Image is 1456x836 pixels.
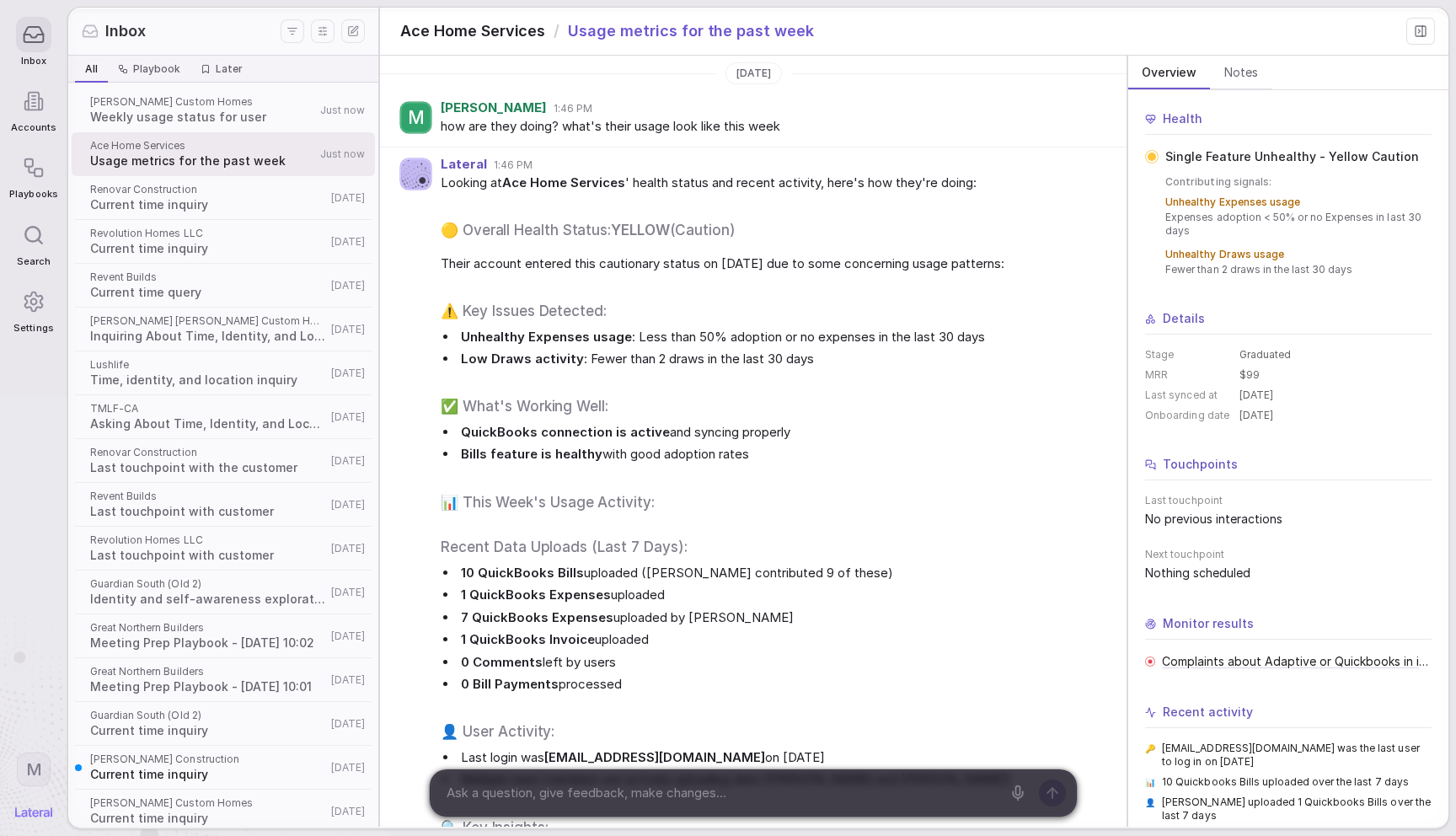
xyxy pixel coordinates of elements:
span: M [26,758,42,780]
span: Single Feature Unhealthy - Yellow Caution [1165,148,1419,165]
a: [PERSON_NAME] ConstructionCurrent time inquiry[DATE] [72,746,375,790]
span: Touchpoints [1163,456,1238,473]
strong: 10 QuickBooks Bills [461,565,584,581]
span: Revolution Homes LLC [90,227,326,240]
a: [PERSON_NAME] Custom HomesCurrent time inquiry[DATE] [72,790,375,833]
strong: QuickBooks connection is active [461,424,670,440]
h3: ✅ What's Working Well: [441,396,1100,416]
li: processed [458,675,1100,694]
a: Guardian South (Old 2)Identity and self-awareness exploration[DATE] [72,571,375,614]
span: [DATE] [331,235,365,249]
span: Recent activity [1163,704,1253,721]
li: uploaded [458,630,1100,650]
span: [EMAIL_ADDRESS][DOMAIN_NAME] was the last user to log in on [DATE] [1162,742,1432,769]
span: [DATE] [331,454,365,468]
a: [PERSON_NAME] Custom HomesWeekly usage status for userJust now [72,88,375,132]
span: Lushlife [90,358,326,372]
span: Current time inquiry [90,196,326,213]
span: [DATE] [331,498,365,512]
strong: 0 Bill Payments [461,676,559,692]
span: Guardian South (Old 2) [90,577,326,591]
span: Last touchpoint with customer [90,503,326,520]
span: Meeting Prep Playbook - [DATE] 10:02 [90,635,326,651]
span: [DATE] [331,717,365,731]
span: 👤 [1145,796,1155,823]
span: [DATE] [331,805,365,818]
span: Last touchpoint with the customer [90,459,326,476]
span: Accounts [11,122,56,133]
span: 10 Quickbooks Bills uploaded over the last 7 days [1162,775,1408,789]
li: : Less than 50% adoption or no expenses in the last 30 days [458,328,1100,347]
span: Current time query [90,284,326,301]
span: Monitor results [1163,615,1254,632]
span: [PERSON_NAME] Custom Homes [90,95,315,109]
span: Just now [320,104,365,117]
img: Lateral [15,807,52,817]
button: Filters [281,19,304,43]
span: [DATE] [331,673,365,687]
span: Current time inquiry [90,766,326,783]
span: [PERSON_NAME] [PERSON_NAME] Custom Homes [90,314,326,328]
span: 📊 [1145,776,1155,789]
a: Great Northern BuildersMeeting Prep Playbook - [DATE] 10:02[DATE] [72,614,375,658]
strong: Bills feature is healthy [461,446,602,462]
strong: Low Draws activity [461,351,584,367]
li: and syncing properly [458,423,1100,442]
span: Current time inquiry [90,810,326,827]
dt: MRR [1145,368,1229,382]
span: Settings [13,323,53,334]
span: Unhealthy Expenses usage [1165,196,1432,209]
span: [DATE] [331,542,365,555]
a: Ace Home ServicesUsage metrics for the past weekJust now [72,132,375,176]
span: Guardian South (Old 2) [90,709,326,722]
span: Inbox [105,20,146,42]
strong: 1 QuickBooks Expenses [461,587,611,603]
span: Nothing scheduled [1145,565,1432,581]
a: Revolution Homes LLCCurrent time inquiry[DATE] [72,220,375,264]
span: Graduated [1239,348,1291,362]
a: Guardian South (Old 2)Current time inquiry[DATE] [72,702,375,746]
span: Last touchpoint [1145,494,1432,507]
a: [EMAIL_ADDRESS][DOMAIN_NAME] [544,748,765,768]
span: Inbox [21,56,46,67]
span: [DATE] [736,67,771,80]
strong: 0 Comments [461,654,543,670]
span: Playbooks [9,189,57,200]
span: Fewer than 2 draws in the last 30 days [1165,263,1352,276]
strong: 1 QuickBooks Invoice [461,631,595,647]
span: Search [17,256,51,267]
span: Details [1163,310,1205,327]
a: TMLF-CAAsking About Time, Identity, and Location[DATE] [72,395,375,439]
h2: 📊 This Week's Usage Activity: [441,491,1100,513]
span: Asking About Time, Identity, and Location [90,415,326,432]
span: 1:46 PM [554,102,592,115]
span: Revent Builds [90,490,326,503]
span: / [554,20,559,42]
span: Weekly usage status for user [90,109,315,126]
li: uploaded ([PERSON_NAME] contributed 9 of these) [458,564,1100,583]
span: [DATE] [331,410,365,424]
span: Identity and self-awareness exploration [90,591,326,608]
span: Later [216,62,243,76]
a: Complaints about Adaptive or Quickbooks in in-app comments [1162,653,1432,670]
span: Current time inquiry [90,722,326,739]
dt: Onboarding date [1145,409,1229,422]
span: Meeting Prep Playbook - [DATE] 10:01 [90,678,326,695]
li: with good adoption rates [458,445,1100,464]
strong: Ace Home Services [502,174,625,190]
span: Unhealthy Draws usage [1165,248,1352,261]
strong: YELLOW [611,222,670,238]
span: Time, identity, and location inquiry [90,372,326,389]
span: Health [1163,110,1202,127]
li: Last login was on [DATE] [458,748,1100,768]
a: Renovar ConstructionCurrent time inquiry[DATE] [72,176,375,220]
span: Playbook [133,62,180,76]
span: Inquiring About Time, Identity, and Location [90,328,326,345]
span: Last touchpoint with customer [90,547,326,564]
span: Contributing signals: [1165,175,1432,189]
h3: 👤 User Activity: [441,721,1100,742]
span: [PERSON_NAME] Construction [90,753,326,766]
span: Looking at ' health status and recent activity, here's how they're doing: [441,174,1100,193]
span: [DATE] [331,761,365,774]
li: uploaded by [PERSON_NAME] [458,608,1100,628]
